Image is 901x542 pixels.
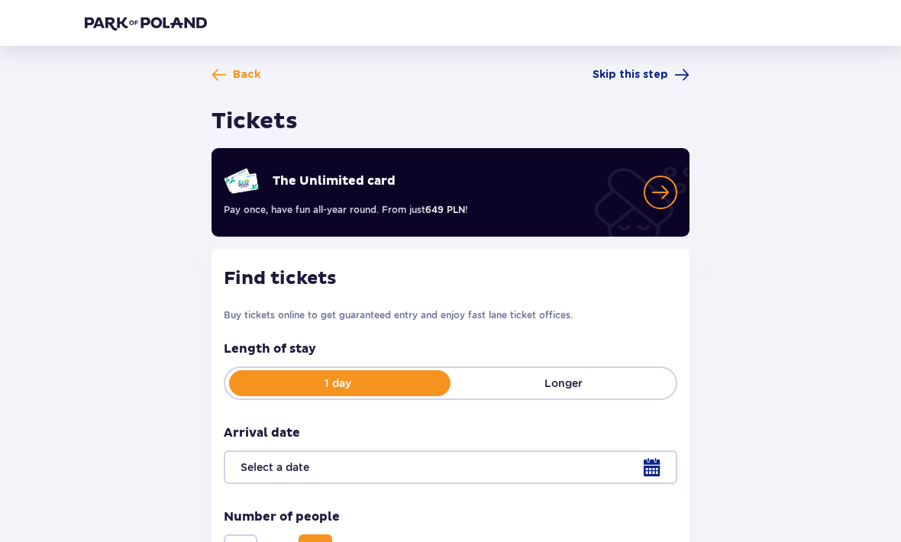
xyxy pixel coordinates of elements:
p: Number of people [224,508,340,525]
p: Arrival date [224,424,300,441]
p: Length of stay [224,340,677,357]
h1: Tickets [212,107,298,136]
a: Back [212,67,260,82]
h2: Find tickets [224,267,677,290]
p: Longer [450,376,676,391]
span: Back [233,67,260,82]
p: 1 day [225,376,450,391]
span: Skip this step [593,67,668,82]
a: Skip this step [593,67,689,82]
p: Buy tickets online to get guaranteed entry and enjoy fast lane ticket offices. [224,308,677,322]
img: Park of Poland logo [85,15,207,31]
